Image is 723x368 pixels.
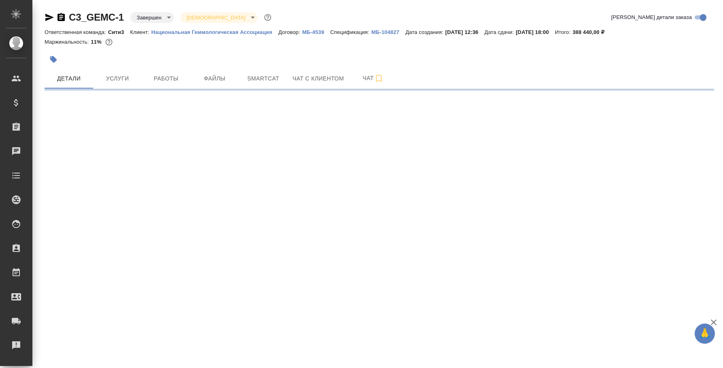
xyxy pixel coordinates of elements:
[330,29,371,35] p: Спецификация:
[302,29,330,35] p: МБ-4539
[262,12,273,23] button: Доп статусы указывают на важность/срочность заказа
[292,74,344,84] span: Чат с клиентом
[98,74,137,84] span: Услуги
[69,12,124,23] a: C3_GEMC-1
[134,14,164,21] button: Завершен
[695,324,715,344] button: 🙏
[698,325,712,342] span: 🙏
[184,14,248,21] button: [DEMOGRAPHIC_DATA]
[45,39,91,45] p: Маржинальность:
[91,39,103,45] p: 11%
[516,29,555,35] p: [DATE] 18:00
[555,29,572,35] p: Итого:
[108,29,130,35] p: Сити3
[195,74,234,84] span: Файлы
[130,29,151,35] p: Клиент:
[147,74,186,84] span: Работы
[104,37,114,47] button: 288200.00 RUB;
[572,29,610,35] p: 388 440,00 ₽
[354,73,392,83] span: Чат
[45,51,62,68] button: Добавить тэг
[49,74,88,84] span: Детали
[405,29,445,35] p: Дата создания:
[45,13,54,22] button: Скопировать ссылку для ЯМессенджера
[484,29,516,35] p: Дата сдачи:
[151,29,279,35] p: Национальная Геммологическая Ассоциация
[278,29,302,35] p: Договор:
[445,29,484,35] p: [DATE] 12:36
[151,28,279,35] a: Национальная Геммологическая Ассоциация
[180,12,258,23] div: Завершен
[371,29,405,35] p: МБ-104827
[56,13,66,22] button: Скопировать ссылку
[374,74,384,83] svg: Подписаться
[244,74,283,84] span: Smartcat
[302,28,330,35] a: МБ-4539
[45,29,108,35] p: Ответственная команда:
[371,28,405,35] a: МБ-104827
[130,12,174,23] div: Завершен
[611,13,692,21] span: [PERSON_NAME] детали заказа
